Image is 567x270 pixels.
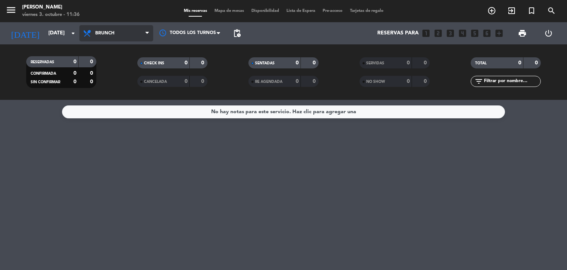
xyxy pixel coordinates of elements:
i: exit_to_app [507,6,516,15]
strong: 0 [73,59,76,64]
i: filter_list [474,77,483,86]
strong: 0 [424,60,428,65]
span: SENTADAS [255,61,275,65]
strong: 0 [535,60,539,65]
i: arrow_drop_down [69,29,78,38]
strong: 0 [424,79,428,84]
i: search [547,6,556,15]
strong: 0 [73,71,76,76]
i: looks_one [421,28,431,38]
span: pending_actions [233,29,241,38]
i: turned_in_not [527,6,536,15]
span: Brunch [95,31,114,36]
i: looks_6 [482,28,492,38]
span: Mis reservas [180,9,211,13]
i: looks_5 [470,28,480,38]
i: [DATE] [6,25,45,41]
span: TOTAL [475,61,487,65]
strong: 0 [185,79,188,84]
div: LOG OUT [535,22,561,44]
strong: 0 [90,59,94,64]
i: add_circle_outline [487,6,496,15]
span: Pre-acceso [319,9,346,13]
i: power_settings_new [544,29,553,38]
strong: 0 [313,79,317,84]
div: No hay notas para este servicio. Haz clic para agregar una [211,108,356,116]
strong: 0 [296,60,299,65]
span: SIN CONFIRMAR [31,80,60,84]
span: Reservas para [377,30,419,36]
input: Filtrar por nombre... [483,77,540,85]
strong: 0 [296,79,299,84]
strong: 0 [90,79,94,84]
i: looks_two [433,28,443,38]
strong: 0 [90,71,94,76]
i: menu [6,4,17,16]
span: NO SHOW [366,80,385,84]
strong: 0 [407,79,410,84]
span: RESERVADAS [31,60,54,64]
i: looks_3 [446,28,455,38]
strong: 0 [73,79,76,84]
span: Mapa de mesas [211,9,248,13]
i: add_box [494,28,504,38]
strong: 0 [185,60,188,65]
span: SERVIDAS [366,61,384,65]
span: print [518,29,527,38]
strong: 0 [518,60,521,65]
span: CONFIRMADA [31,72,56,75]
div: viernes 3. octubre - 11:36 [22,11,80,18]
div: [PERSON_NAME] [22,4,80,11]
span: CHECK INS [144,61,164,65]
i: looks_4 [458,28,467,38]
span: Lista de Espera [283,9,319,13]
strong: 0 [407,60,410,65]
strong: 0 [201,60,206,65]
span: RE AGENDADA [255,80,282,84]
strong: 0 [201,79,206,84]
span: Disponibilidad [248,9,283,13]
span: Tarjetas de regalo [346,9,387,13]
span: CANCELADA [144,80,167,84]
strong: 0 [313,60,317,65]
